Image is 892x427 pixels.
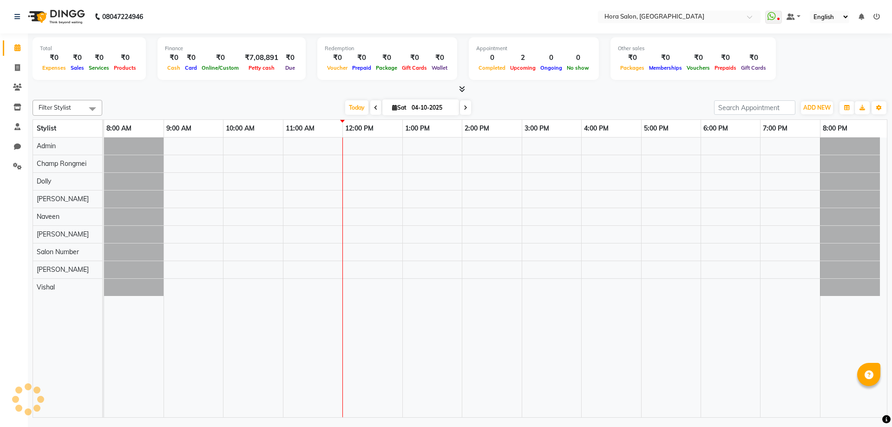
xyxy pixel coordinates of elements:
[374,53,400,63] div: ₹0
[761,122,790,135] a: 7:00 PM
[283,65,297,71] span: Due
[476,45,591,53] div: Appointment
[223,122,257,135] a: 10:00 AM
[343,122,376,135] a: 12:00 PM
[199,65,241,71] span: Online/Custom
[246,65,277,71] span: Petty cash
[684,65,712,71] span: Vouchers
[462,122,492,135] a: 2:00 PM
[538,53,564,63] div: 0
[350,65,374,71] span: Prepaid
[164,122,194,135] a: 9:00 AM
[409,101,455,115] input: 2025-10-04
[618,65,647,71] span: Packages
[429,53,450,63] div: ₹0
[39,104,71,111] span: Filter Stylist
[325,45,450,53] div: Redemption
[37,265,89,274] span: [PERSON_NAME]
[111,65,138,71] span: Products
[165,65,183,71] span: Cash
[345,100,368,115] span: Today
[476,65,508,71] span: Completed
[429,65,450,71] span: Wallet
[400,53,429,63] div: ₹0
[86,53,111,63] div: ₹0
[374,65,400,71] span: Package
[325,65,350,71] span: Voucher
[183,65,199,71] span: Card
[40,65,68,71] span: Expenses
[283,122,317,135] a: 11:00 AM
[37,195,89,203] span: [PERSON_NAME]
[37,248,79,256] span: Salon Number
[165,53,183,63] div: ₹0
[739,65,768,71] span: Gift Cards
[37,142,56,150] span: Admin
[199,53,241,63] div: ₹0
[325,53,350,63] div: ₹0
[403,122,432,135] a: 1:00 PM
[86,65,111,71] span: Services
[350,53,374,63] div: ₹0
[37,283,55,291] span: Vishal
[68,65,86,71] span: Sales
[684,53,712,63] div: ₹0
[104,122,134,135] a: 8:00 AM
[24,4,87,30] img: logo
[803,104,831,111] span: ADD NEW
[618,53,647,63] div: ₹0
[390,104,409,111] span: Sat
[647,65,684,71] span: Memberships
[183,53,199,63] div: ₹0
[282,53,298,63] div: ₹0
[801,101,833,114] button: ADD NEW
[712,53,739,63] div: ₹0
[37,159,86,168] span: Champ Rongmei
[40,45,138,53] div: Total
[522,122,551,135] a: 3:00 PM
[476,53,508,63] div: 0
[165,45,298,53] div: Finance
[508,53,538,63] div: 2
[701,122,730,135] a: 6:00 PM
[68,53,86,63] div: ₹0
[241,53,282,63] div: ₹7,08,891
[40,53,68,63] div: ₹0
[400,65,429,71] span: Gift Cards
[820,122,850,135] a: 8:00 PM
[508,65,538,71] span: Upcoming
[564,53,591,63] div: 0
[582,122,611,135] a: 4:00 PM
[37,212,61,221] span: Naveen ‪
[712,65,739,71] span: Prepaids
[102,4,143,30] b: 08047224946
[37,177,51,185] span: Dolly
[37,124,56,132] span: Stylist
[618,45,768,53] div: Other sales
[538,65,564,71] span: Ongoing
[647,53,684,63] div: ₹0
[714,100,795,115] input: Search Appointment
[111,53,138,63] div: ₹0
[37,230,89,238] span: [PERSON_NAME]
[564,65,591,71] span: No show
[642,122,671,135] a: 5:00 PM
[739,53,768,63] div: ₹0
